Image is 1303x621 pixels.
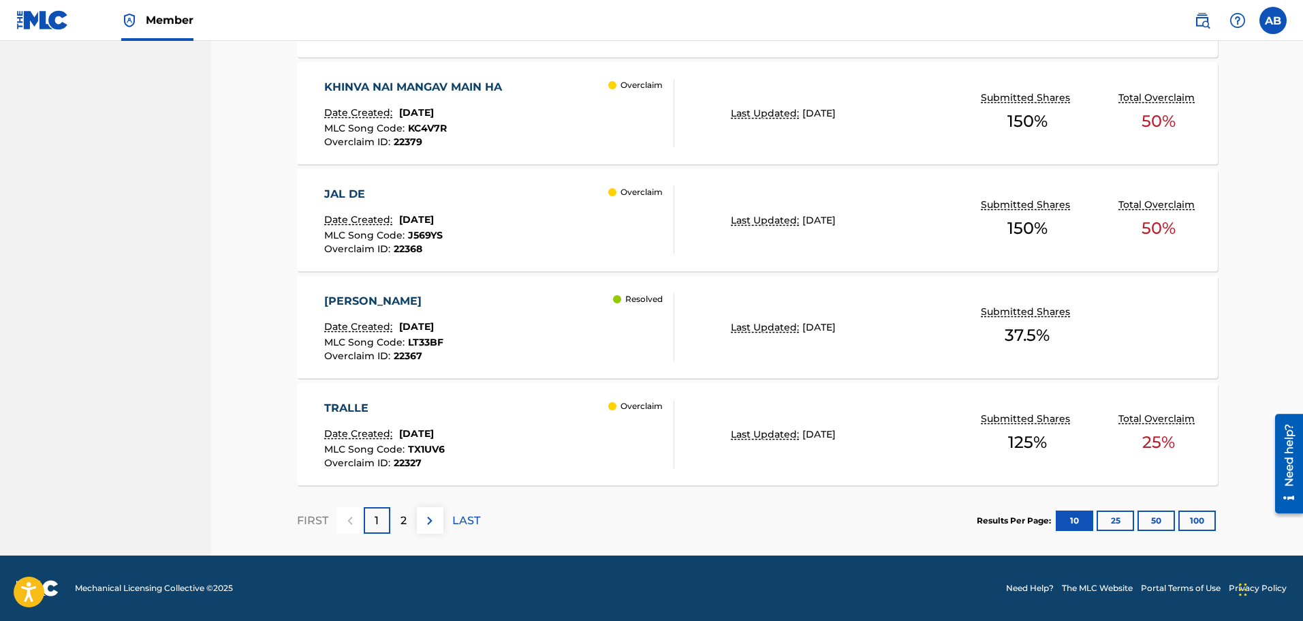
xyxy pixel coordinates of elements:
[1142,430,1175,455] span: 25 %
[399,320,434,333] span: [DATE]
[1229,12,1246,29] img: help
[324,293,443,309] div: [PERSON_NAME]
[802,321,836,333] span: [DATE]
[1056,511,1093,531] button: 10
[1142,109,1176,134] span: 50 %
[1097,511,1134,531] button: 25
[1118,91,1198,105] p: Total Overclaim
[16,10,69,30] img: MLC Logo
[324,136,394,148] span: Overclaim ID :
[981,91,1073,105] p: Submitted Shares
[16,580,59,596] img: logo
[324,186,443,202] div: JAL DE
[324,427,396,441] p: Date Created:
[981,305,1073,319] p: Submitted Shares
[408,443,445,455] span: TX1UV6
[1142,216,1176,241] span: 50 %
[324,106,396,120] p: Date Created:
[394,457,422,469] span: 22327
[375,513,379,529] p: 1
[802,107,836,119] span: [DATE]
[408,229,443,241] span: J569YS
[802,214,836,226] span: [DATE]
[394,350,422,362] span: 22367
[297,276,1218,378] a: [PERSON_NAME]Date Created:[DATE]MLC Song Code:LT33BFOverclaim ID:22367 ResolvedLast Updated:[DATE...
[621,186,663,198] p: Overclaim
[981,198,1073,212] p: Submitted Shares
[297,513,328,529] p: FIRST
[324,400,445,416] div: TRALLE
[297,62,1218,164] a: KHINVA NAI MANGAV MAIN HADate Created:[DATE]MLC Song Code:KC4V7ROverclaim ID:22379 OverclaimLast ...
[324,320,396,334] p: Date Created:
[408,336,443,348] span: LT33BF
[1235,556,1303,621] iframe: Chat Widget
[399,427,434,440] span: [DATE]
[297,169,1218,271] a: JAL DEDate Created:[DATE]MLC Song Code:J569YSOverclaim ID:22368 OverclaimLast Updated:[DATE]Submi...
[731,106,802,121] p: Last Updated:
[394,243,422,255] span: 22368
[731,320,802,335] p: Last Updated:
[1006,582,1054,594] a: Need Help?
[146,12,193,28] span: Member
[1141,582,1221,594] a: Portal Terms of Use
[394,136,422,148] span: 22379
[981,412,1073,426] p: Submitted Shares
[408,122,447,134] span: KC4V7R
[1265,408,1303,518] iframe: Resource Center
[1229,582,1287,594] a: Privacy Policy
[324,443,408,455] span: MLC Song Code :
[324,350,394,362] span: Overclaim ID :
[1007,109,1048,134] span: 150 %
[1005,323,1050,348] span: 37.5 %
[1137,511,1175,531] button: 50
[401,513,407,529] p: 2
[1259,7,1287,34] div: User Menu
[625,293,663,305] p: Resolved
[1224,7,1251,34] div: Help
[324,213,396,227] p: Date Created:
[1189,7,1216,34] a: Public Search
[324,229,408,241] span: MLC Song Code :
[121,12,138,29] img: Top Rightsholder
[621,79,663,91] p: Overclaim
[731,427,802,442] p: Last Updated:
[1062,582,1133,594] a: The MLC Website
[324,457,394,469] span: Overclaim ID :
[324,122,408,134] span: MLC Song Code :
[977,515,1054,527] p: Results Per Page:
[1178,511,1216,531] button: 100
[75,582,233,594] span: Mechanical Licensing Collective © 2025
[1118,198,1198,212] p: Total Overclaim
[1239,569,1247,610] div: Drag
[621,400,663,412] p: Overclaim
[452,513,480,529] p: LAST
[1194,12,1210,29] img: search
[1118,412,1198,426] p: Total Overclaim
[297,383,1218,485] a: TRALLEDate Created:[DATE]MLC Song Code:TX1UV6Overclaim ID:22327 OverclaimLast Updated:[DATE]Submi...
[731,213,802,228] p: Last Updated:
[802,428,836,440] span: [DATE]
[324,336,408,348] span: MLC Song Code :
[324,79,509,95] div: KHINVA NAI MANGAV MAIN HA
[399,106,434,119] span: [DATE]
[1008,430,1047,455] span: 125 %
[399,213,434,226] span: [DATE]
[324,243,394,255] span: Overclaim ID :
[422,513,438,529] img: right
[1007,216,1048,241] span: 150 %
